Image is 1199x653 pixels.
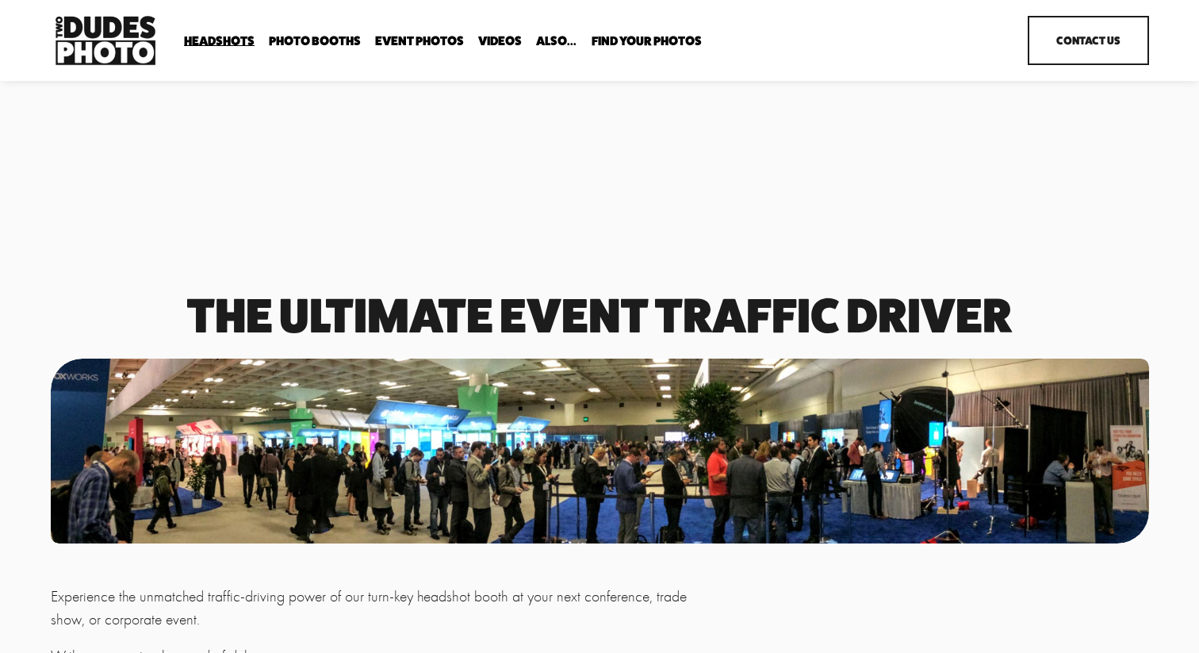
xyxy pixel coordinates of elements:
a: folder dropdown [184,33,255,48]
a: folder dropdown [536,33,577,48]
span: Also... [536,35,577,48]
a: folder dropdown [592,33,702,48]
span: Photo Booths [269,35,361,48]
h1: The Ultimate event traffic driver [51,294,1149,337]
p: Experience the unmatched traffic-driving power of our turn-key headshot booth at your next confer... [51,585,688,632]
a: folder dropdown [269,33,361,48]
span: Find Your Photos [592,35,702,48]
a: Videos [478,33,522,48]
img: Two Dudes Photo | Headshots, Portraits &amp; Photo Booths [51,12,160,69]
span: Headshots [184,35,255,48]
a: Event Photos [375,33,464,48]
a: Contact Us [1028,16,1148,65]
